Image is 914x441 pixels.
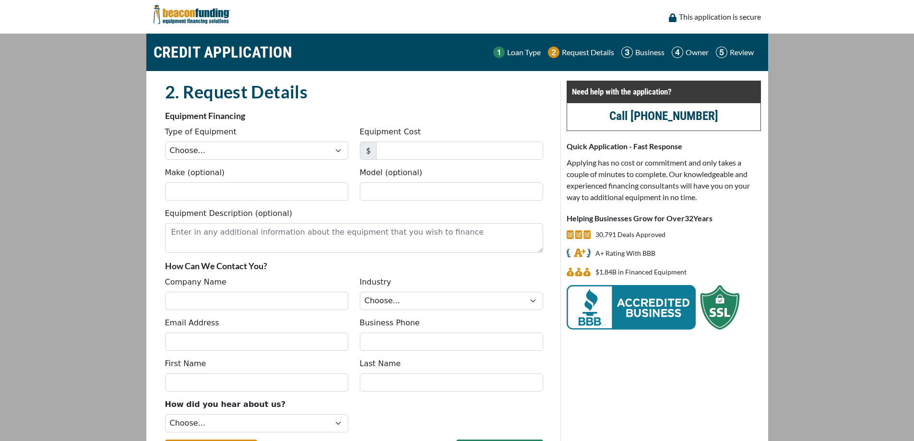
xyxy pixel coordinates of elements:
label: Equipment Cost [360,126,421,138]
p: This application is secure [679,11,761,23]
img: Step 4 [672,47,683,58]
p: Quick Application - Fast Response [567,141,761,152]
p: Owner [686,47,709,58]
label: Company Name [165,276,226,288]
h2: 2. Request Details [165,81,543,103]
p: Need help with the application? [572,86,756,97]
label: Model (optional) [360,167,422,179]
p: A+ Rating With BBB [595,248,655,259]
p: Business [635,47,665,58]
p: Applying has no cost or commitment and only takes a couple of minutes to complete. Our knowledgea... [567,157,761,203]
span: $ [360,142,377,160]
img: lock icon to convery security [669,13,677,22]
h1: CREDIT APPLICATION [154,38,293,66]
img: Step 3 [621,47,633,58]
label: Last Name [360,358,401,369]
p: Request Details [562,47,614,58]
label: Type of Equipment [165,126,237,138]
label: Email Address [165,317,219,329]
img: Step 2 [548,47,559,58]
span: 32 [685,214,693,223]
label: First Name [165,358,206,369]
img: Step 1 [493,47,505,58]
label: Business Phone [360,317,420,329]
p: Loan Type [507,47,541,58]
label: Equipment Description (optional) [165,208,292,219]
label: How did you hear about us? [165,399,286,410]
p: How Can We Contact You? [165,260,543,272]
a: Call [PHONE_NUMBER] [609,109,718,123]
p: $1,844,863,189 in Financed Equipment [595,266,687,278]
p: Equipment Financing [165,110,543,121]
p: Review [730,47,754,58]
img: Step 5 [716,47,727,58]
label: Industry [360,276,392,288]
p: 30,791 Deals Approved [595,229,665,240]
img: BBB Acredited Business and SSL Protection [567,285,739,330]
p: Helping Businesses Grow for Over Years [567,213,761,224]
label: Make (optional) [165,167,225,179]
